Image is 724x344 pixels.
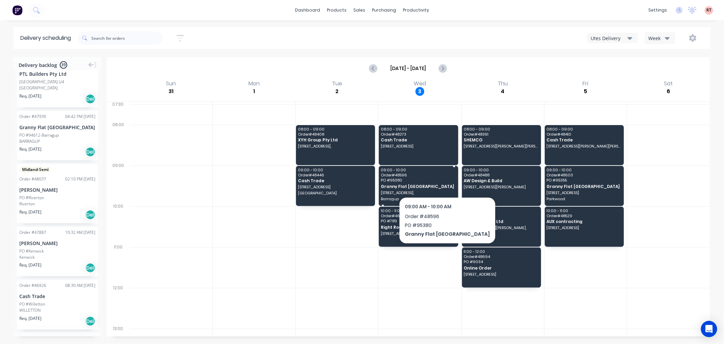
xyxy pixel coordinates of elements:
[400,5,432,15] div: productivity
[381,219,456,223] span: PO # 789
[85,263,95,273] div: Del
[581,80,591,87] div: Fri
[65,282,95,289] div: 08:30 AM [DATE]
[546,144,621,148] span: [STREET_ADDRESS][PERSON_NAME][PERSON_NAME]
[19,201,95,207] div: Riverton
[107,100,130,121] div: 07:30
[350,5,369,15] div: sales
[546,191,621,195] span: [STREET_ADDRESS]
[19,248,44,254] div: PO #Kenwick
[19,301,45,307] div: PO #Willetton
[415,87,424,96] div: 3
[85,147,95,157] div: Del
[546,209,621,213] span: 10:00 - 11:00
[496,80,510,87] div: Thu
[464,168,538,172] span: 09:00 - 10:00
[19,132,59,138] div: PO #94612-Barragup
[19,282,46,289] div: Order # 46926
[19,195,44,201] div: PO #Riverton
[19,138,95,144] div: BARRAGUP
[546,178,621,182] span: PO # 95355
[65,176,95,182] div: 02:10 PM [DATE]
[107,121,130,161] div: 08:00
[464,132,538,136] span: Order # 48361
[464,138,538,142] span: SHEMCO
[464,219,538,224] span: XYH Group Pty Ltd
[662,80,675,87] div: Sat
[369,5,400,15] div: purchasing
[298,132,373,136] span: Order # 48408
[498,87,507,96] div: 4
[546,197,621,201] span: Parkwood
[701,321,717,337] div: Open Intercom Messenger
[298,144,373,148] span: [STREET_ADDRESS],
[706,7,711,13] span: RT
[381,214,456,218] span: Order # 46010
[546,173,621,177] span: Order # 48603
[464,232,538,236] span: Carine
[645,32,675,44] button: Week
[546,127,621,131] span: 08:00 - 09:00
[65,229,95,236] div: 10:32 AM [DATE]
[298,191,373,195] span: [GEOGRAPHIC_DATA]
[381,209,456,213] span: 10:00 - 11:00
[546,138,621,142] span: Cash Trade
[298,138,373,142] span: XYH Group Pty Ltd
[85,94,95,104] div: Del
[412,80,428,87] div: Wed
[19,209,41,215] span: Req. [DATE]
[298,168,373,172] span: 09:00 - 10:00
[464,226,538,230] span: [STREET_ADDRESS][PERSON_NAME],
[85,316,95,326] div: Del
[19,293,95,300] div: Cash Trade
[19,79,64,85] div: [GEOGRAPHIC_DATA] U4
[464,214,538,218] span: Order # 48719
[91,31,163,45] input: Search for orders
[19,62,57,69] span: Delivery backlog
[19,93,41,99] span: Req. [DATE]
[14,27,78,49] div: Delivery scheduling
[19,146,41,152] span: Req. [DATE]
[464,260,538,264] span: PO # 9034
[19,315,41,322] span: Req. [DATE]
[587,33,638,43] button: Utes Delivery
[464,127,538,131] span: 08:00 - 09:00
[546,168,621,172] span: 09:00 - 10:00
[664,87,673,96] div: 6
[333,87,341,96] div: 2
[546,214,621,218] span: Order # 48529
[298,127,373,131] span: 08:00 - 09:00
[381,144,456,148] span: [STREET_ADDRESS]
[464,272,538,276] span: [STREET_ADDRESS]
[464,250,538,254] span: 11:00 - 12:00
[298,173,373,177] span: Order # 48446
[107,202,130,243] div: 10:00
[298,178,373,183] span: Cash Trade
[591,35,628,42] div: Utes Delivery
[298,185,373,189] span: [STREET_ADDRESS]
[381,225,456,229] span: Right Roof & Frame
[381,173,456,177] span: Order # 48596
[546,219,621,224] span: AUX contracting
[164,80,178,87] div: Sun
[19,176,46,182] div: Order # 48037
[464,255,538,259] span: Order # 48694
[167,87,175,96] div: 31
[19,262,41,268] span: Req. [DATE]
[292,5,323,15] a: dashboard
[19,254,95,260] div: Kenwick
[381,197,456,201] span: Barragup
[19,186,95,193] div: [PERSON_NAME]
[250,87,259,96] div: 1
[60,61,67,69] span: 39
[323,5,350,15] div: products
[645,5,670,15] div: settings
[464,266,538,270] span: Online Order
[581,87,590,96] div: 5
[19,114,46,120] div: Order # 47930
[381,168,456,172] span: 09:00 - 10:00
[381,127,456,131] span: 08:00 - 09:00
[381,132,456,136] span: Order # 48273
[381,231,456,236] span: [STREET_ADDRESS]
[381,184,456,189] span: Granny Flat [GEOGRAPHIC_DATA]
